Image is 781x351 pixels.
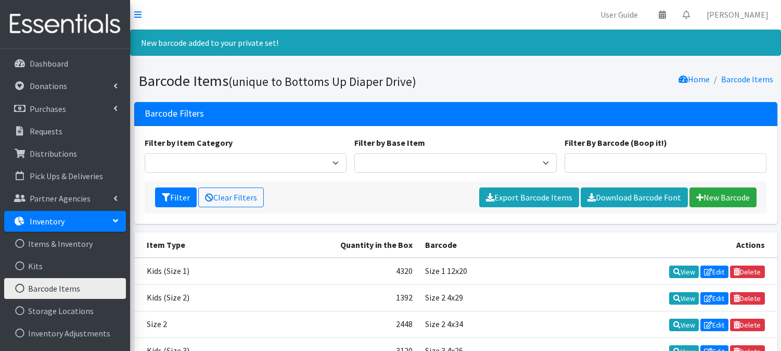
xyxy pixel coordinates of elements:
a: Edit [700,319,728,331]
h1: Barcode Items [138,72,452,90]
a: [PERSON_NAME] [698,4,777,25]
th: Actions [603,232,777,258]
a: Inventory [4,211,126,232]
p: Purchases [30,104,66,114]
p: Partner Agencies [30,193,91,204]
p: Inventory [30,216,65,227]
p: Requests [30,126,62,136]
label: Filter by Base Item [354,136,425,149]
a: View [669,266,699,278]
th: Item Type [134,232,290,258]
a: View [669,292,699,305]
th: Quantity in the Box [289,232,419,258]
a: Donations [4,76,126,96]
a: Distributions [4,143,126,164]
a: Dashboard [4,53,126,74]
td: Size 2 [134,311,290,337]
a: Export Barcode Items [479,187,579,207]
a: Delete [730,266,765,278]
a: Inventory Adjustments [4,323,126,344]
p: Donations [30,81,67,91]
div: New barcode added to your private set! [130,30,781,56]
td: Kids (Size 1) [134,258,290,285]
th: Barcode [419,232,603,258]
td: 1392 [289,284,419,311]
a: Home [678,74,710,84]
a: Pick Ups & Deliveries [4,166,126,186]
small: (unique to Bottoms Up Diaper Drive) [228,74,416,89]
td: Size 2 4x29 [419,284,603,311]
p: Pick Ups & Deliveries [30,171,103,181]
td: Kids (Size 2) [134,284,290,311]
a: Barcode Items [721,74,773,84]
a: Edit [700,266,728,278]
a: Requests [4,121,126,142]
a: New Barcode [689,187,757,207]
a: View [669,319,699,331]
p: Distributions [30,148,77,159]
a: Barcode Items [4,278,126,299]
label: Filter by Item Category [145,136,233,149]
a: Clear Filters [198,187,264,207]
a: Kits [4,256,126,277]
button: Filter [155,187,197,207]
td: 4320 [289,258,419,285]
a: Delete [730,319,765,331]
td: Size 1 12x20 [419,258,603,285]
a: Delete [730,292,765,305]
a: Items & Inventory [4,233,126,254]
h3: Barcode Filters [145,108,204,119]
a: Storage Locations [4,300,126,321]
a: Purchases [4,98,126,119]
a: Partner Agencies [4,188,126,209]
a: Edit [700,292,728,305]
td: 2448 [289,311,419,337]
td: Size 2 4x34 [419,311,603,337]
img: HumanEssentials [4,7,126,42]
p: Dashboard [30,58,68,69]
label: Filter By Barcode (Boop it!) [565,136,667,149]
a: Download Barcode Font [581,187,688,207]
a: User Guide [592,4,646,25]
